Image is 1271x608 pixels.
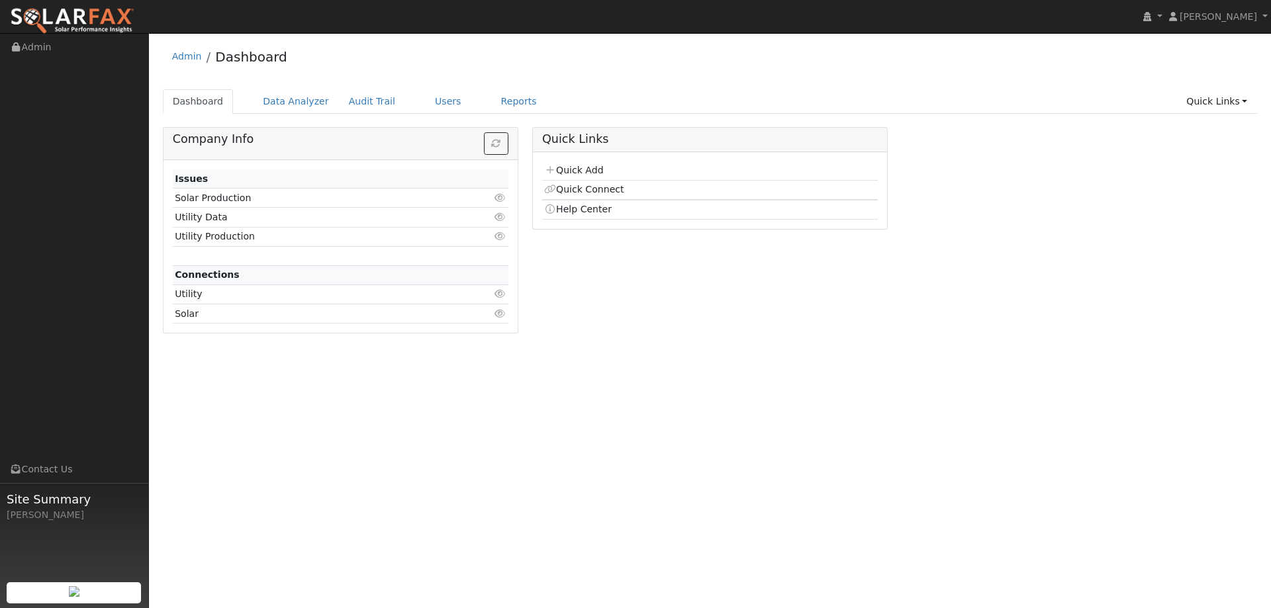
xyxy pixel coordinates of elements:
img: retrieve [69,586,79,597]
span: Site Summary [7,490,142,508]
i: Click to view [494,289,506,298]
td: Utility [173,284,454,304]
a: Quick Add [544,165,603,175]
i: Click to view [494,232,506,241]
span: [PERSON_NAME] [1180,11,1257,22]
div: [PERSON_NAME] [7,508,142,522]
a: Reports [491,89,547,114]
td: Utility Data [173,208,454,227]
strong: Issues [175,173,208,184]
a: Users [425,89,471,114]
a: Data Analyzer [253,89,339,114]
a: Admin [172,51,202,62]
td: Solar Production [173,189,454,208]
strong: Connections [175,269,240,280]
td: Utility Production [173,227,454,246]
h5: Quick Links [542,132,878,146]
a: Dashboard [215,49,287,65]
a: Dashboard [163,89,234,114]
td: Solar [173,304,454,324]
img: SolarFax [10,7,134,35]
i: Click to view [494,193,506,202]
a: Quick Connect [544,184,624,195]
a: Help Center [544,204,612,214]
i: Click to view [494,212,506,222]
i: Click to view [494,309,506,318]
h5: Company Info [173,132,508,146]
a: Quick Links [1176,89,1257,114]
a: Audit Trail [339,89,405,114]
